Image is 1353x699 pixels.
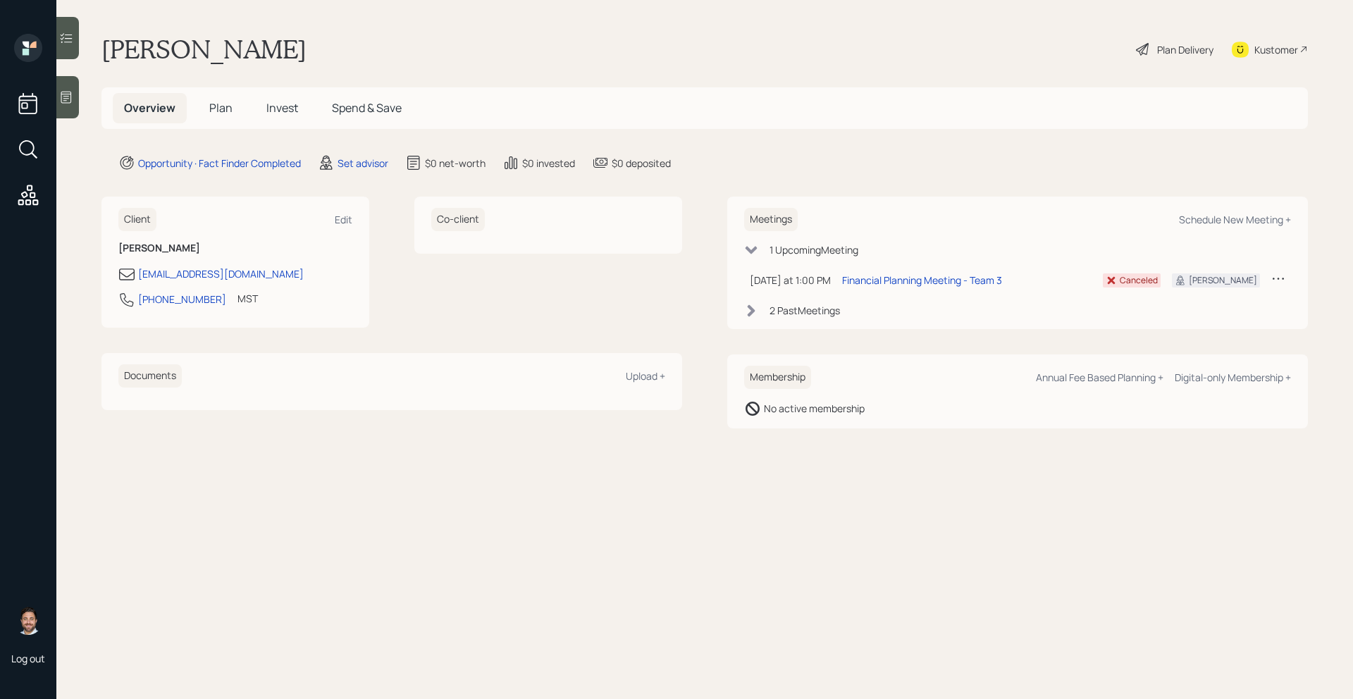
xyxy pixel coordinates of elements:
div: 1 Upcoming Meeting [770,242,858,257]
h6: Documents [118,364,182,388]
div: Log out [11,652,45,665]
div: 2 Past Meeting s [770,303,840,318]
h6: Co-client [431,208,485,231]
div: Schedule New Meeting + [1179,213,1291,226]
div: $0 deposited [612,156,671,171]
div: Kustomer [1254,42,1298,57]
h6: Client [118,208,156,231]
img: michael-russo-headshot.png [14,607,42,635]
div: [DATE] at 1:00 PM [750,273,831,287]
div: $0 net-worth [425,156,486,171]
div: $0 invested [522,156,575,171]
div: Opportunity · Fact Finder Completed [138,156,301,171]
div: [PERSON_NAME] [1189,274,1257,287]
div: No active membership [764,401,865,416]
h6: Meetings [744,208,798,231]
span: Invest [266,100,298,116]
div: Annual Fee Based Planning + [1036,371,1163,384]
div: MST [237,291,258,306]
div: Canceled [1120,274,1158,287]
h6: [PERSON_NAME] [118,242,352,254]
span: Plan [209,100,233,116]
div: Set advisor [338,156,388,171]
span: Overview [124,100,175,116]
div: Upload + [626,369,665,383]
h1: [PERSON_NAME] [101,34,307,65]
span: Spend & Save [332,100,402,116]
div: Digital-only Membership + [1175,371,1291,384]
h6: Membership [744,366,811,389]
div: [EMAIL_ADDRESS][DOMAIN_NAME] [138,266,304,281]
div: Plan Delivery [1157,42,1213,57]
div: Edit [335,213,352,226]
div: Financial Planning Meeting - Team 3 [842,273,1002,287]
div: [PHONE_NUMBER] [138,292,226,307]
